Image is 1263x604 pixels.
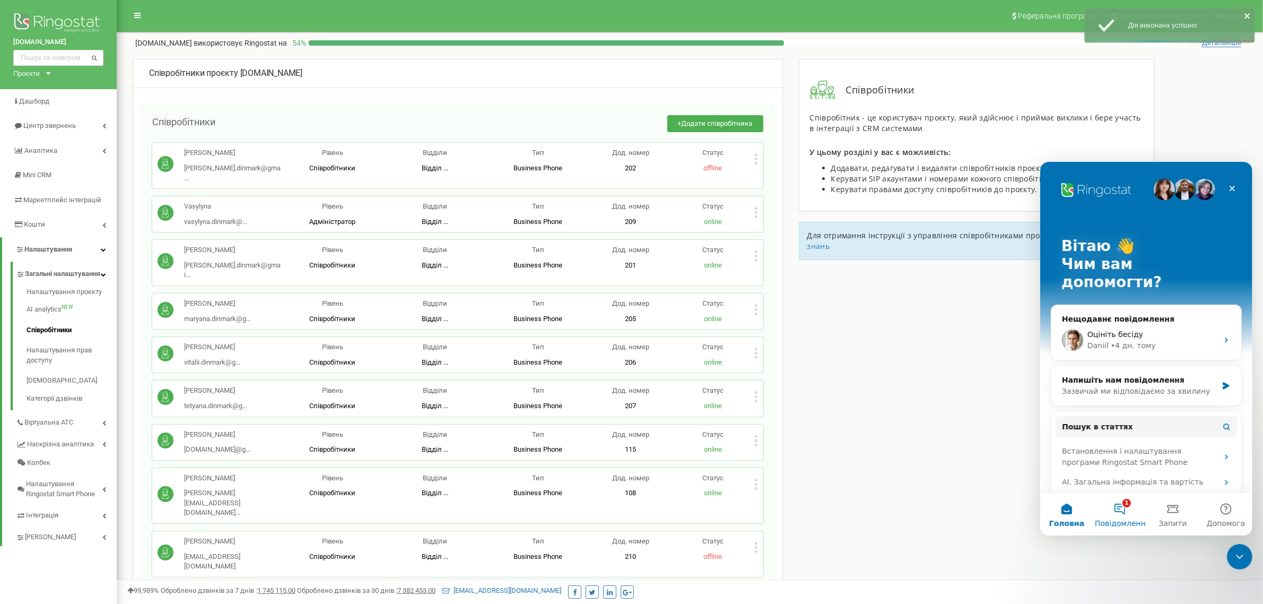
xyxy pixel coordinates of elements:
span: Наскрізна аналітика [27,439,94,450]
span: Відділи [423,202,448,210]
span: [DOMAIN_NAME]@g... [184,445,250,453]
a: Налаштування [2,237,117,262]
span: Співробітники [309,164,355,172]
span: online [704,218,722,226]
u: 1 745 115,00 [257,586,295,594]
span: Керувати SIP акаунтами і номерами кожного співробітника; [831,174,1060,184]
span: Тип [532,149,544,157]
span: online [704,358,722,366]
span: Налаштування [24,245,72,253]
span: Тип [532,202,544,210]
span: online [704,402,722,410]
span: Business Phone [513,164,562,172]
p: 207 [589,401,672,411]
span: Відділ ... [422,218,449,226]
span: Статус [702,386,724,394]
span: Business Phone [513,261,562,269]
p: 202 [589,163,672,174]
span: Реферальна програма [1018,12,1096,20]
span: 99,989% [127,586,159,594]
a: [EMAIL_ADDRESS][DOMAIN_NAME] [442,586,561,594]
p: [PERSON_NAME] [184,148,281,158]
span: Відділи [423,246,448,254]
a: Налаштування проєкту [27,287,117,300]
span: Колбек [27,458,50,468]
span: Статус [702,474,724,482]
span: online [704,315,722,323]
span: [PERSON_NAME].dinmark@gma... [184,164,281,182]
span: [PERSON_NAME][EMAIL_ADDRESS][DOMAIN_NAME]... [184,489,240,516]
span: Рівень [322,537,343,545]
span: Центр звернень [23,122,76,130]
span: Додавати, редагувати і видаляти співробітників проєкту; [831,163,1050,173]
span: Статус [702,246,724,254]
p: 115 [589,445,672,455]
span: Дод. номер [612,537,649,545]
img: Ringostat logo [13,11,103,37]
p: [PERSON_NAME] [184,537,281,547]
span: Співробітники [309,553,355,560]
a: бази знань [807,230,1125,251]
span: Оброблено дзвінків за 30 днів : [297,586,435,594]
a: Загальні налаштування [16,262,117,283]
span: Керувати правами доступу співробітників до проєкту. [831,184,1038,194]
span: Відділ ... [422,553,449,560]
p: Vasylyna [184,202,247,212]
p: [PERSON_NAME] [184,299,251,309]
span: Відділи [423,299,448,307]
p: [PERSON_NAME] [184,342,240,352]
span: Дод. номер [612,430,649,438]
span: Співробітники [309,315,355,323]
span: Тип [532,299,544,307]
span: Співробітники [152,116,215,127]
a: Наскрізна аналітика [16,432,117,454]
button: +Додати співробітника [667,115,763,133]
p: [PERSON_NAME] [184,386,247,396]
span: Business Phone [513,489,562,497]
span: Маркетплейс інтеграцій [23,196,101,204]
span: Відділи [423,537,448,545]
span: [PERSON_NAME].dinmark@gmai... [184,261,281,279]
span: Співробітник - це користувач проєкту, який здійснює і приймає виклики і бере участь в інтеграції ... [810,113,1141,133]
span: online [704,261,722,269]
span: Дод. номер [612,246,649,254]
span: Дод. номер [612,343,649,351]
span: Статус [702,202,724,210]
div: [DOMAIN_NAME] [149,67,766,80]
span: Business Phone [513,218,562,226]
span: Тип [532,246,544,254]
p: [DOMAIN_NAME] [135,38,287,48]
span: Відділи [423,430,448,438]
span: Тип [532,537,544,545]
span: Загальні налаштування [25,269,100,279]
span: Відділи [423,474,448,482]
span: Для отримання інструкції з управління співробітниками проєкту перейдіть до [807,230,1108,240]
a: Віртуальна АТС [16,410,117,432]
span: Адміністратор [309,218,355,226]
p: 206 [589,358,672,368]
a: Співробітники [27,320,117,341]
span: Інтеграція [26,511,58,521]
span: Дод. номер [612,386,649,394]
p: [PERSON_NAME] [184,430,250,440]
span: [EMAIL_ADDRESS][DOMAIN_NAME] [184,553,240,571]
